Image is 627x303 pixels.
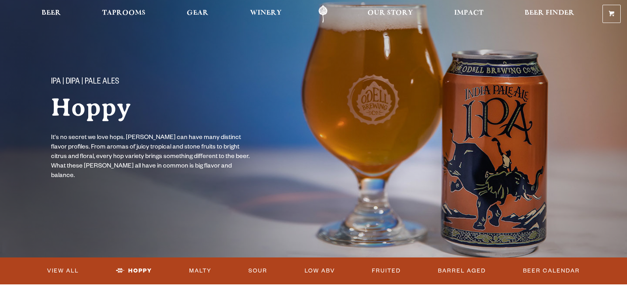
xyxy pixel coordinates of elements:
[369,262,404,280] a: Fruited
[519,5,580,23] a: Beer Finder
[245,262,271,280] a: Sour
[308,5,338,23] a: Odell Home
[102,10,146,16] span: Taprooms
[449,5,489,23] a: Impact
[51,94,298,121] h1: Hoppy
[42,10,61,16] span: Beer
[187,10,208,16] span: Gear
[113,262,155,280] a: Hoppy
[435,262,489,280] a: Barrel Aged
[36,5,66,23] a: Beer
[454,10,483,16] span: Impact
[250,10,282,16] span: Winery
[182,5,214,23] a: Gear
[44,262,82,280] a: View All
[520,262,583,280] a: Beer Calendar
[51,77,119,88] span: IPA | DIPA | Pale Ales
[301,262,338,280] a: Low ABV
[51,133,254,181] p: It's no secret we love hops. [PERSON_NAME] can have many distinct flavor profiles. From aromas of...
[525,10,574,16] span: Beer Finder
[97,5,151,23] a: Taprooms
[186,262,215,280] a: Malty
[362,5,418,23] a: Our Story
[367,10,413,16] span: Our Story
[245,5,287,23] a: Winery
